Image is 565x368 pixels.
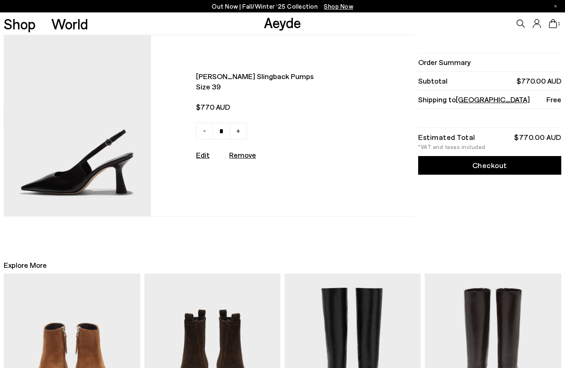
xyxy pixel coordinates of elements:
span: [GEOGRAPHIC_DATA] [456,95,530,104]
a: Shop [4,17,36,31]
span: Shipping to [418,94,530,105]
img: AEYDE-FERNANDA-NAPPA-LEATHER-BLACK-1_c2daeea2-c239-46a2-91b9-0ed8d3f1a28a_580x.jpg [4,35,151,216]
span: 1 [557,22,561,26]
a: Aeyde [264,14,301,31]
li: Order Summary [418,53,561,72]
a: - [196,123,213,140]
span: $770 AUD [196,102,356,112]
span: - [203,125,206,135]
div: *VAT and taxes included [418,144,561,150]
p: Out Now | Fall/Winter ‘25 Collection [212,1,353,12]
a: World [51,17,88,31]
a: + [230,123,247,140]
span: Free [546,94,561,105]
a: Edit [196,150,210,159]
a: 1 [549,19,557,28]
li: Subtotal [418,72,561,90]
span: + [236,125,240,135]
span: $770.00 AUD [517,76,561,86]
span: [PERSON_NAME] slingback pumps [196,71,356,82]
a: Checkout [418,156,561,175]
span: Navigate to /collections/new-in [324,2,353,10]
div: $770.00 AUD [514,134,561,140]
span: Size 39 [196,82,356,92]
div: Estimated Total [418,134,475,140]
u: Remove [229,150,256,159]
